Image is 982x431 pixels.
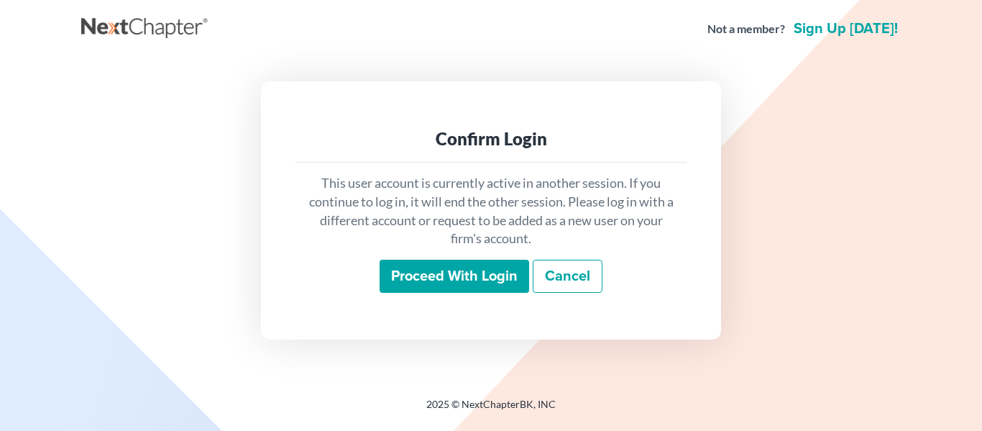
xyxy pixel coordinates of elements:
[380,260,529,293] input: Proceed with login
[81,397,901,423] div: 2025 © NextChapterBK, INC
[791,22,901,36] a: Sign up [DATE]!
[533,260,602,293] a: Cancel
[707,21,785,37] strong: Not a member?
[307,127,675,150] div: Confirm Login
[307,174,675,248] p: This user account is currently active in another session. If you continue to log in, it will end ...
